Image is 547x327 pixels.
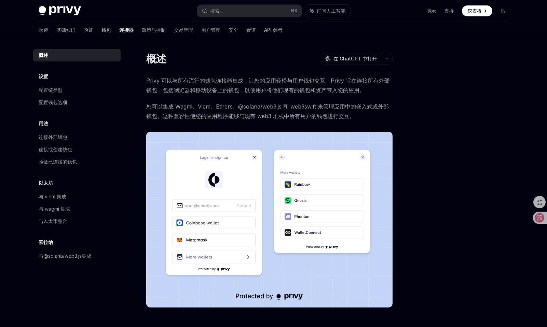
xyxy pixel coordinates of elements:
[146,77,389,94] font: Privy 可以与所有流行的钱包连接器集成，让您的应用轻松与用户钱包交互。Privy 旨在连接所有外部钱包，包括浏览器和移动设备上的钱包，以便用户将他们现有的钱包和资产带入您的应用。
[33,49,121,61] a: 概述
[33,250,121,262] a: 与@solana/web3.js集成
[426,8,436,14] a: 演示
[210,8,223,14] font: 搜索...
[39,194,66,199] font: 与 viem 集成
[229,22,238,38] a: 安全
[39,180,53,186] font: 以太坊
[33,215,121,227] a: 与以太币整合
[39,99,67,105] font: 配置钱包选项
[246,27,256,33] font: 食谱
[39,52,48,58] font: 概述
[174,22,193,38] a: 交易管理
[39,206,70,212] font: 与 wagmi 集成
[201,22,220,38] a: 用户管理
[119,22,134,38] a: 连接器
[33,131,121,143] a: 连接外部钱包
[33,156,121,168] a: 验证已连接的钱包
[39,22,48,38] a: 欢迎
[39,120,48,126] font: 用法
[39,87,63,93] font: 配置链类型
[119,27,134,33] font: 连接器
[33,96,121,109] a: 配置钱包选项
[174,27,193,33] font: 交易管理
[33,203,121,215] a: 与 wagmi 集成
[39,27,48,33] font: 欢迎
[317,8,345,14] font: 询问人工智能
[101,22,111,38] a: 钱包
[462,5,492,16] a: 仪表板
[33,190,121,203] a: 与 viem 集成
[246,22,256,38] a: 食谱
[39,253,91,259] font: 与@solana/web3.js集成
[39,73,48,79] font: 设置
[142,27,166,33] font: 政策与控制
[264,27,283,33] font: API 参考
[39,159,77,165] font: 验证已连接的钱包
[264,22,283,38] a: API 参考
[305,5,350,17] button: 询问人工智能
[146,132,393,308] img: 连接器3
[39,218,67,224] font: 与以太币整合
[201,27,220,33] font: 用户管理
[84,27,93,33] font: 验证
[33,143,121,156] a: 连接或创建钱包
[56,27,76,33] font: 基础知识
[498,5,509,16] button: 切换暗模式
[142,22,166,38] a: 政策与控制
[333,56,377,61] font: 在 ChatGPT 中打开
[321,53,381,65] button: 在 ChatGPT 中打开
[39,239,53,245] font: 索拉纳
[56,22,76,38] a: 基础知识
[444,8,454,14] a: 支持
[290,8,295,13] font: ⌘
[33,84,121,96] a: 配置链类型
[84,22,93,38] a: 验证
[101,27,111,33] font: 钱包
[197,5,302,17] button: 搜索...⌘K
[146,53,166,65] font: 概述
[295,8,298,13] font: K
[39,6,81,16] img: 深色标志
[146,103,389,119] font: 您可以集成 Wagmi、Viem、Ethers、@solana/web3.js 和 web3swift 来管理应用中的嵌入式或外部钱包。这种兼容性使您的应用程序能够与现有 web3 堆栈中所有用...
[39,134,67,140] font: 连接外部钱包
[39,146,72,152] font: 连接或创建钱包
[467,8,482,14] font: 仪表板
[229,27,238,33] font: 安全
